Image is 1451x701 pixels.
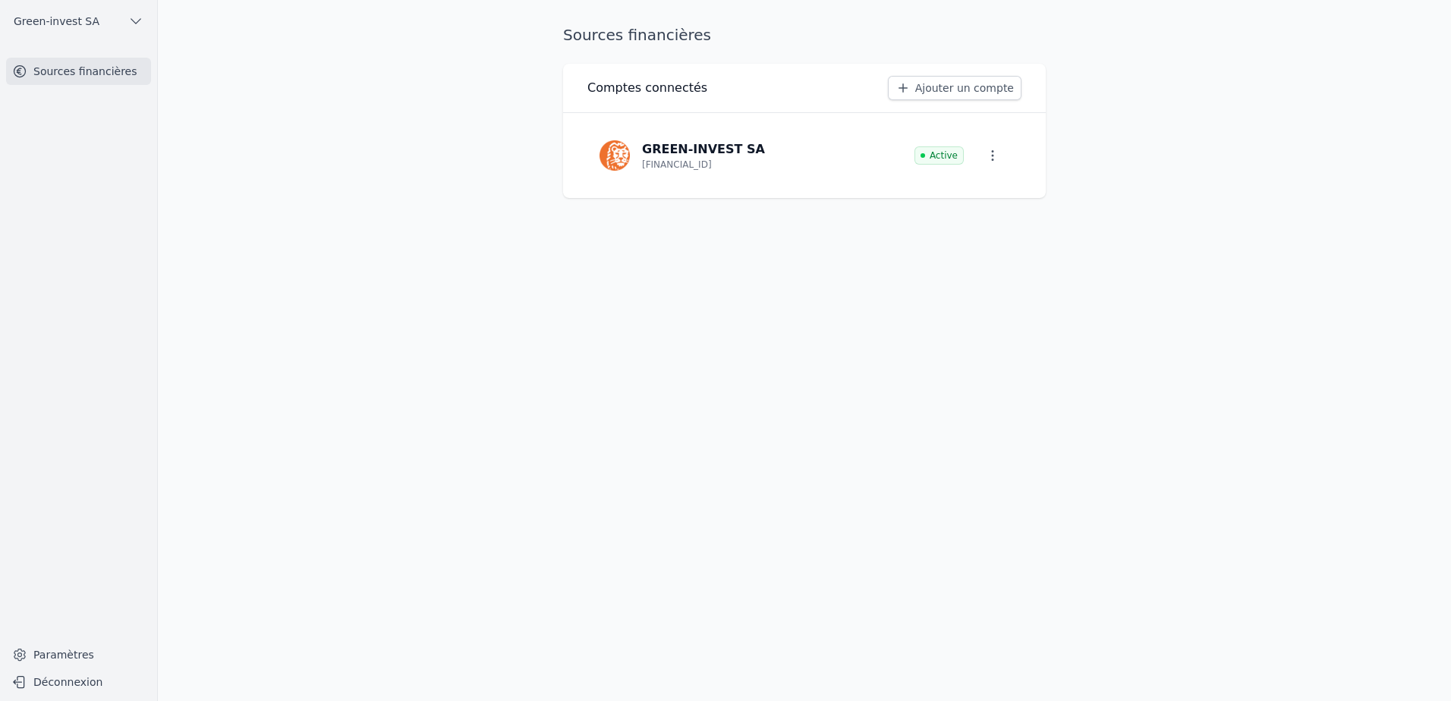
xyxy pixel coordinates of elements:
[6,643,151,667] a: Paramètres
[587,125,1021,186] a: GREEN-INVEST SA [FINANCIAL_ID] Active
[6,58,151,85] a: Sources financières
[14,14,99,29] span: Green-invest SA
[914,146,964,165] span: Active
[563,24,711,46] h1: Sources financières
[888,76,1021,100] a: Ajouter un compte
[587,79,707,97] h3: Comptes connectés
[6,9,151,33] button: Green-invest SA
[642,140,765,159] p: GREEN-INVEST SA
[6,670,151,694] button: Déconnexion
[642,159,712,171] p: [FINANCIAL_ID]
